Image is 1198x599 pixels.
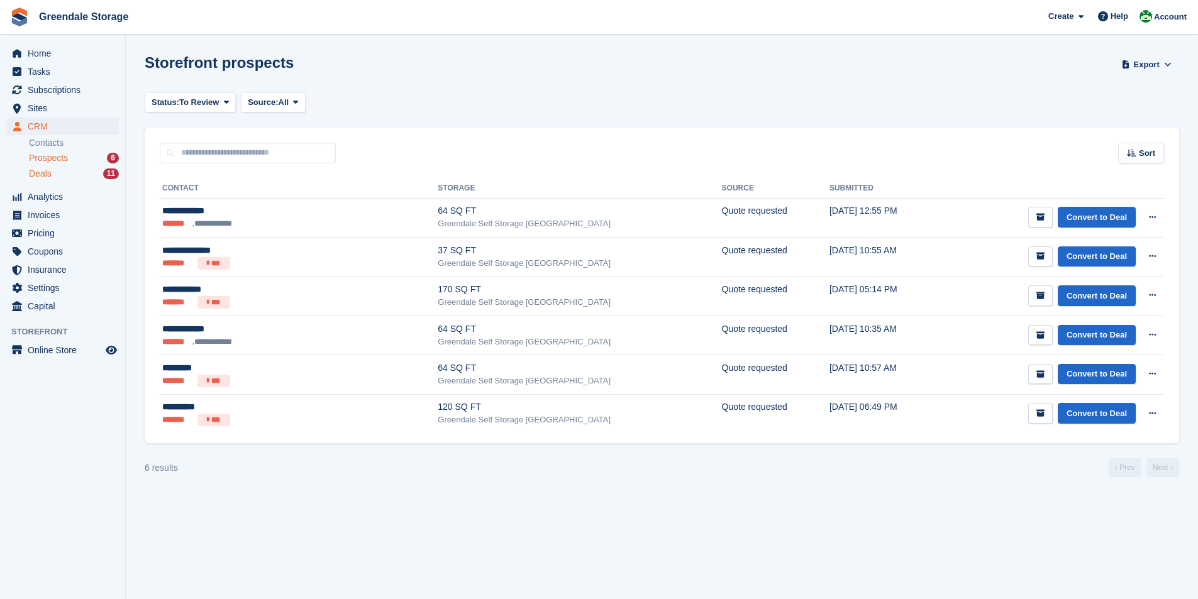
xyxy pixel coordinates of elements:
a: Greendale Storage [34,6,133,27]
th: Storage [438,179,721,199]
div: 6 results [145,461,178,475]
a: menu [6,45,119,62]
a: menu [6,224,119,242]
div: 64 SQ FT [438,361,721,375]
nav: Page [1106,458,1182,477]
a: menu [6,261,119,278]
span: Pricing [28,224,103,242]
div: 64 SQ FT [438,204,721,217]
span: Analytics [28,188,103,206]
a: menu [6,63,119,80]
td: Quote requested [722,277,829,316]
h1: Storefront prospects [145,54,294,71]
td: [DATE] 10:57 AM [829,355,941,395]
a: menu [6,206,119,224]
td: Quote requested [722,394,829,433]
a: Previous [1109,458,1141,477]
td: Quote requested [722,316,829,354]
div: 120 SQ FT [438,400,721,414]
td: Quote requested [722,237,829,277]
a: Next [1146,458,1179,477]
a: menu [6,243,119,260]
span: Insurance [28,261,103,278]
span: Tasks [28,63,103,80]
td: Quote requested [722,355,829,395]
span: Source: [248,96,278,109]
a: Convert to Deal [1058,364,1136,385]
a: menu [6,99,119,117]
span: CRM [28,118,103,135]
div: Greendale Self Storage [GEOGRAPHIC_DATA] [438,336,721,348]
span: Coupons [28,243,103,260]
img: Jon [1140,10,1152,23]
button: Export [1119,54,1174,75]
a: Contacts [29,137,119,149]
span: Sort [1139,147,1155,160]
span: Subscriptions [28,81,103,99]
div: Greendale Self Storage [GEOGRAPHIC_DATA] [438,257,721,270]
a: Deals 11 [29,167,119,180]
span: Home [28,45,103,62]
div: Greendale Self Storage [GEOGRAPHIC_DATA] [438,217,721,230]
a: Convert to Deal [1058,207,1136,228]
a: menu [6,341,119,359]
td: [DATE] 05:14 PM [829,277,941,316]
span: Account [1154,11,1187,23]
div: Greendale Self Storage [GEOGRAPHIC_DATA] [438,414,721,426]
a: menu [6,81,119,99]
span: All [279,96,289,109]
th: Contact [160,179,438,199]
span: Sites [28,99,103,117]
span: Invoices [28,206,103,224]
div: 6 [107,153,119,163]
a: Convert to Deal [1058,403,1136,424]
span: Prospects [29,152,68,164]
span: Settings [28,279,103,297]
a: menu [6,188,119,206]
a: menu [6,118,119,135]
button: Source: All [241,92,306,113]
a: menu [6,279,119,297]
td: [DATE] 06:49 PM [829,394,941,433]
div: 11 [103,168,119,179]
img: stora-icon-8386f47178a22dfd0bd8f6a31ec36ba5ce8667c1dd55bd0f319d3a0aa187defe.svg [10,8,29,26]
div: 64 SQ FT [438,322,721,336]
div: Greendale Self Storage [GEOGRAPHIC_DATA] [438,296,721,309]
a: Convert to Deal [1058,325,1136,346]
span: Online Store [28,341,103,359]
td: [DATE] 10:35 AM [829,316,941,354]
span: Deals [29,168,52,180]
div: 170 SQ FT [438,283,721,296]
a: Preview store [104,343,119,358]
a: Convert to Deal [1058,285,1136,306]
td: [DATE] 10:55 AM [829,237,941,277]
td: [DATE] 12:55 PM [829,198,941,237]
span: Status: [152,96,179,109]
th: Source [722,179,829,199]
span: Storefront [11,326,125,338]
div: 37 SQ FT [438,244,721,257]
span: Export [1134,58,1160,71]
a: menu [6,297,119,315]
a: Convert to Deal [1058,246,1136,267]
th: Submitted [829,179,941,199]
button: Status: To Review [145,92,236,113]
span: To Review [179,96,219,109]
a: Prospects 6 [29,151,119,165]
td: Quote requested [722,198,829,237]
span: Help [1111,10,1128,23]
div: Greendale Self Storage [GEOGRAPHIC_DATA] [438,375,721,387]
span: Create [1048,10,1073,23]
span: Capital [28,297,103,315]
